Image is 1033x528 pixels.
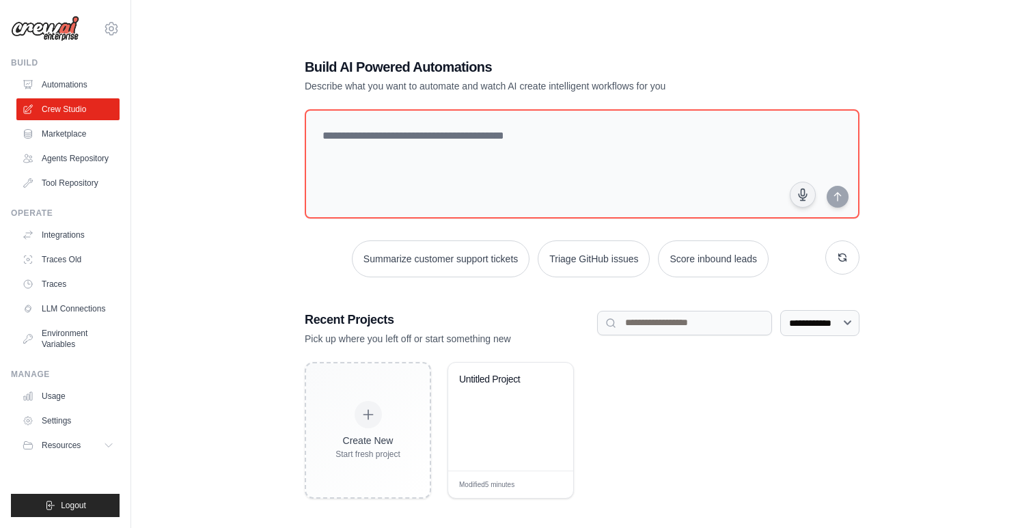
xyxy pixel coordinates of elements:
h1: Build AI Powered Automations [305,57,764,77]
button: Logout [11,494,120,517]
span: Logout [61,500,86,511]
button: Score inbound leads [658,240,769,277]
div: Start fresh project [335,449,400,460]
a: Automations [16,74,120,96]
a: Traces [16,273,120,295]
a: Environment Variables [16,322,120,355]
h3: Recent Projects [305,310,597,329]
img: Logo [11,16,79,42]
div: Create New [335,434,400,447]
a: Marketplace [16,123,120,145]
div: Manage [11,369,120,380]
button: Click to speak your automation idea [790,182,816,208]
span: Modified 5 minutes [459,480,514,490]
p: Describe what you want to automate and watch AI create intelligent workflows for you [305,79,764,93]
div: Operate [11,208,120,219]
a: Agents Repository [16,148,120,169]
p: Pick up where you left off or start something new [305,332,597,346]
a: Tool Repository [16,172,120,194]
span: Resources [42,440,81,451]
span: Edit [541,480,553,490]
button: Triage GitHub issues [538,240,650,277]
a: Crew Studio [16,98,120,120]
a: Settings [16,410,120,432]
button: Get new suggestions [825,240,859,275]
button: Resources [16,434,120,456]
div: Build [11,57,120,68]
a: Integrations [16,224,120,246]
div: Untitled Project [459,374,547,386]
a: Traces Old [16,249,120,270]
button: Summarize customer support tickets [352,240,529,277]
a: Usage [16,385,120,407]
a: LLM Connections [16,298,120,320]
